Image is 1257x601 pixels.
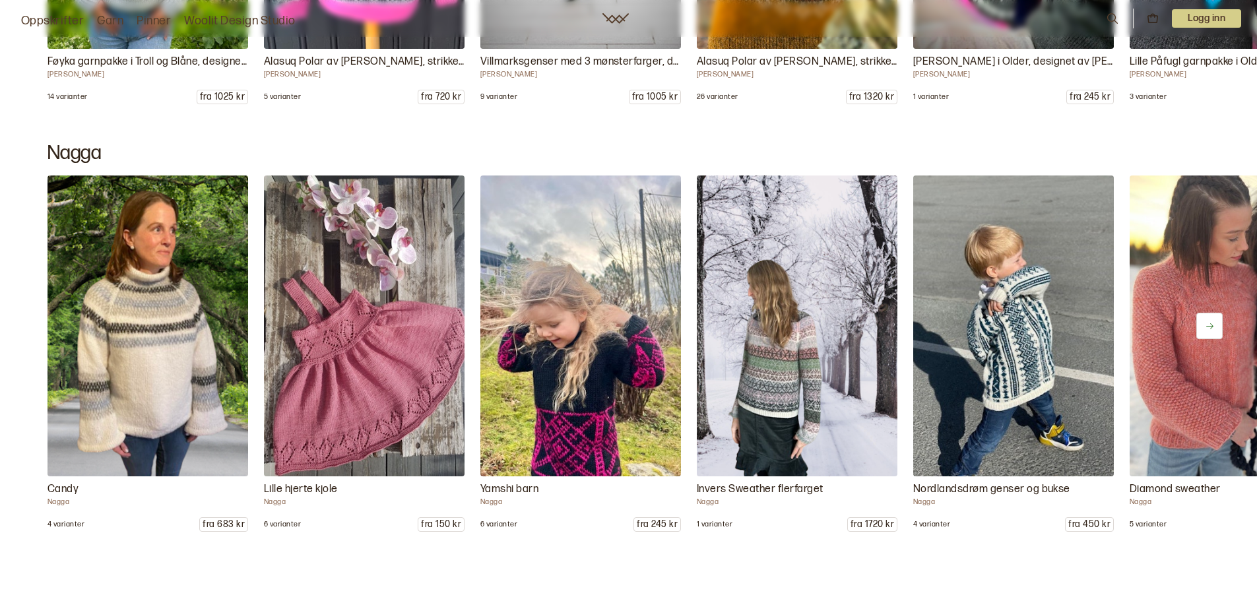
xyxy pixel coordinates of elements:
p: fra 683 kr [200,518,247,531]
p: [PERSON_NAME] [48,70,248,79]
p: Nagga [264,497,465,507]
p: Føyka garnpakke i Troll og Blåne, designet av [PERSON_NAME] [48,54,248,70]
p: 9 varianter [480,92,517,102]
p: Nagga [480,497,681,507]
p: 4 varianter [913,520,950,529]
p: Yamshi barn [480,482,681,497]
p: 14 varianter [48,92,88,102]
p: 4 varianter [48,520,84,529]
a: Nagga Nagga Genseren strikkes nedenfra og opp med raglanfelling med Alpakka Forte eller Alpakka w... [697,175,897,532]
p: [PERSON_NAME] [264,70,465,79]
p: Alasuq Polar av [PERSON_NAME], strikkepakke i Naturgarn [264,54,465,70]
p: Nagga [913,497,1114,507]
a: Woolit Design Studio [184,12,296,30]
p: [PERSON_NAME] [913,70,1114,79]
p: 1 varianter [697,520,732,529]
p: fra 245 kr [634,518,680,531]
p: Candy [48,482,248,497]
img: Nagga Nagga Deilig myk genser, med forhøyning i nakke og forlengelse av rygg og rette ermer. Stri... [48,175,248,476]
p: 5 varianter [1130,520,1167,529]
p: 5 varianter [264,92,301,102]
p: fra 150 kr [418,518,464,531]
p: fra 1025 kr [197,90,247,104]
p: 6 varianter [480,520,517,529]
img: Nagga Nagga Genseren strikkes nedenfra og opp med raglanfelling med Alpakka Forte eller Alpakka w... [697,175,897,476]
p: [PERSON_NAME] [480,70,681,79]
a: Garn [97,12,123,30]
img: Nagga Unisex sweather med god passform, strikket i Older fra Dale. [480,175,681,476]
p: Nordlandsdrøm genser og bukse [913,482,1114,497]
p: Nagga [697,497,897,507]
p: 26 varianter [697,92,738,102]
a: Pinner [137,12,171,30]
p: 6 varianter [264,520,301,529]
a: Nagga Nagga Deilig myk genser, med forhøyning i nakke og forlengelse av rygg og rette ermer. Stri... [48,175,248,532]
p: Lille hjerte kjole [264,482,465,497]
p: fra 720 kr [418,90,464,104]
p: 3 varianter [1130,92,1167,102]
img: Nagga Nordlandsdrøm Denne genseren er tegnet opp og tilpasset strikking etter ett gammelt vevmøns... [913,175,1114,476]
p: 1 varianter [913,92,949,102]
p: Alasuq Polar av [PERSON_NAME], strikkepakke i Blåne og Troll [697,54,897,70]
a: Oppskrifter [21,12,84,30]
h2: Nagga [48,141,1209,165]
a: Nagga Unisex sweather med god passform, strikket i Older fra Dale. Yamshi barnNagga6 varianterfra... [480,175,681,532]
a: Woolit [602,13,629,24]
p: fra 450 kr [1066,518,1113,531]
p: Invers Sweather flerfarget [697,482,897,497]
a: Nagga Lille hjerte kjole Kjolen er strikket slik at den "vokser"med barnet ved at man kan tilpass... [264,175,465,532]
img: Nagga Lille hjerte kjole Kjolen er strikket slik at den "vokser"med barnet ved at man kan tilpass... [264,175,465,476]
p: fra 1720 kr [848,518,897,531]
p: Nagga [48,497,248,507]
button: User dropdown [1172,9,1241,28]
p: fra 1005 kr [629,90,680,104]
p: fra 1320 kr [847,90,897,104]
a: Nagga Nordlandsdrøm Denne genseren er tegnet opp og tilpasset strikking etter ett gammelt vevmøns... [913,175,1114,532]
p: [PERSON_NAME] i Older, designet av [PERSON_NAME] [913,54,1114,70]
p: Villmarksgenser med 3 mønsterfarger, designet av [PERSON_NAME] [480,54,681,70]
p: fra 245 kr [1067,90,1113,104]
p: [PERSON_NAME] [697,70,897,79]
p: Logg inn [1172,9,1241,28]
